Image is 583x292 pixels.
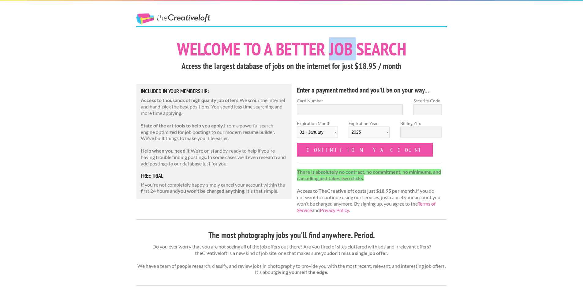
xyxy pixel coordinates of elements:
[297,201,435,213] a: Terms of Service
[141,123,224,128] strong: State of the art tools to help you apply.
[329,250,388,256] strong: don't miss a single job offer.
[141,182,287,195] p: If you're not completely happy, simply cancel your account within the first 24 hours and . It's t...
[297,120,338,143] label: Expiration Month
[136,229,447,241] h3: The most photography jobs you'll find anywhere. Period.
[136,244,447,275] p: Do you ever worry that you are not seeing all of the job offers out there? Are you tired of sites...
[400,120,441,127] label: Billing Zip:
[297,97,403,104] label: Card Number
[141,173,287,179] h5: free trial
[136,60,447,72] h3: Access the largest database of jobs on the internet for just $18.95 / month
[141,89,287,94] h5: Included in Your Membership:
[141,148,287,167] p: We're on standby, ready to help if you're having trouble finding postings. In some cases we'll ev...
[297,85,442,95] h4: Enter a payment method and you'll be on your way...
[141,97,240,103] strong: Access to thousands of high quality job offers.
[320,207,349,213] a: Privacy Policy
[297,169,442,214] p: If you do not want to continue using our services, just cancel your account you won't be charged ...
[297,188,416,194] strong: Access to TheCreativeloft costs just $18.95 per month.
[178,188,244,194] strong: you won't be charged anything
[349,127,390,138] select: Expiration Year
[297,143,433,157] input: Continue to my account
[136,40,447,58] h1: Welcome to a better job search
[141,123,287,142] p: From a powerful search engine optimized for job postings to our modern resume builder. We've buil...
[141,148,191,154] strong: Help when you need it.
[297,169,441,181] strong: There is absolutely no contract, no commitment, no minimums, and cancelling just takes two clicks.
[349,120,390,143] label: Expiration Year
[297,127,338,138] select: Expiration Month
[275,269,328,275] strong: giving yourself the edge.
[413,97,442,104] label: Security Code
[141,97,287,116] p: We scour the internet and hand-pick the best positions. You spend less time searching and more ti...
[136,13,210,25] a: The Creative Loft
